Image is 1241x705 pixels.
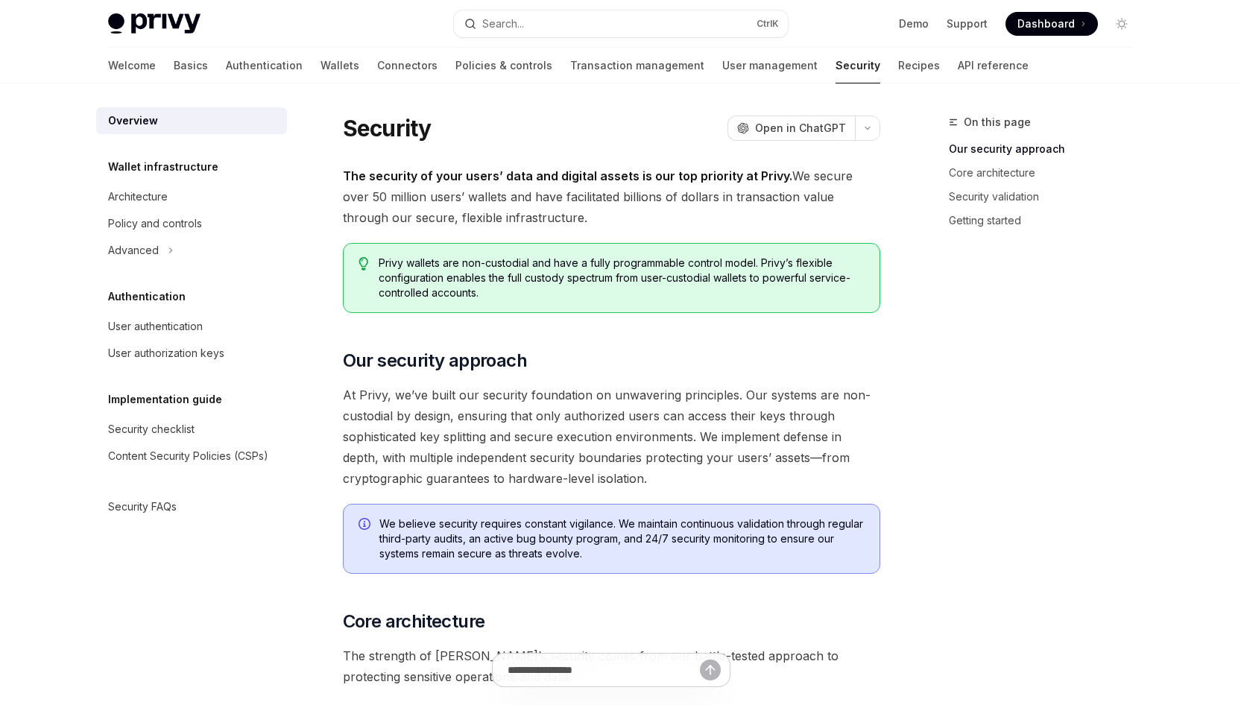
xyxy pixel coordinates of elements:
[949,161,1146,185] a: Core architecture
[96,443,287,470] a: Content Security Policies (CSPs)
[377,48,438,83] a: Connectors
[836,48,880,83] a: Security
[108,420,195,438] div: Security checklist
[949,137,1146,161] a: Our security approach
[108,241,159,259] div: Advanced
[1017,16,1075,31] span: Dashboard
[96,107,287,134] a: Overview
[755,121,846,136] span: Open in ChatGPT
[455,48,552,83] a: Policies & controls
[96,340,287,367] a: User authorization keys
[570,48,704,83] a: Transaction management
[379,256,864,300] span: Privy wallets are non-custodial and have a fully programmable control model. Privy’s flexible con...
[96,210,287,237] a: Policy and controls
[898,48,940,83] a: Recipes
[108,391,222,408] h5: Implementation guide
[958,48,1029,83] a: API reference
[379,516,865,561] span: We believe security requires constant vigilance. We maintain continuous validation through regula...
[454,10,788,37] button: Search...CtrlK
[108,13,200,34] img: light logo
[174,48,208,83] a: Basics
[96,416,287,443] a: Security checklist
[482,15,524,33] div: Search...
[108,215,202,233] div: Policy and controls
[108,288,186,306] h5: Authentication
[343,610,485,633] span: Core architecture
[108,188,168,206] div: Architecture
[343,645,880,687] span: The strength of [PERSON_NAME]’s security comes from our battle-tested approach to protecting sens...
[108,48,156,83] a: Welcome
[947,16,988,31] a: Support
[343,349,527,373] span: Our security approach
[226,48,303,83] a: Authentication
[964,113,1031,131] span: On this page
[343,165,880,228] span: We secure over 50 million users’ wallets and have facilitated billions of dollars in transaction ...
[700,660,721,680] button: Send message
[1005,12,1098,36] a: Dashboard
[96,183,287,210] a: Architecture
[108,317,203,335] div: User authentication
[1110,12,1134,36] button: Toggle dark mode
[108,498,177,516] div: Security FAQs
[722,48,818,83] a: User management
[108,344,224,362] div: User authorization keys
[320,48,359,83] a: Wallets
[949,185,1146,209] a: Security validation
[343,115,432,142] h1: Security
[359,257,369,271] svg: Tip
[949,209,1146,233] a: Getting started
[108,447,268,465] div: Content Security Policies (CSPs)
[359,518,373,533] svg: Info
[899,16,929,31] a: Demo
[108,158,218,176] h5: Wallet infrastructure
[96,493,287,520] a: Security FAQs
[96,313,287,340] a: User authentication
[343,168,792,183] strong: The security of your users’ data and digital assets is our top priority at Privy.
[343,385,880,489] span: At Privy, we’ve built our security foundation on unwavering principles. Our systems are non-custo...
[108,112,158,130] div: Overview
[757,18,779,30] span: Ctrl K
[727,116,855,141] button: Open in ChatGPT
